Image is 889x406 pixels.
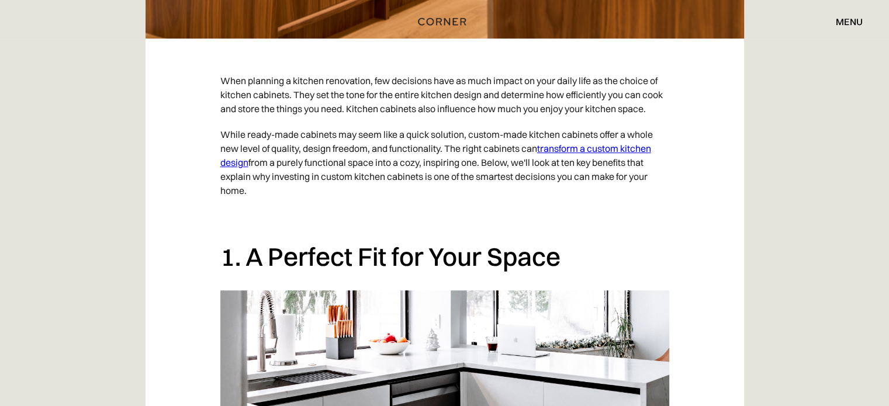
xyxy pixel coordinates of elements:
p: ‍ [220,203,669,229]
p: While ready-made cabinets may seem like a quick solution, custom-made kitchen cabinets offer a wh... [220,122,669,203]
a: home [414,14,475,29]
div: menu [836,17,863,26]
h2: 1. A Perfect Fit for Your Space [220,241,669,273]
div: menu [824,12,863,32]
p: When planning a kitchen renovation, few decisions have as much impact on your daily life as the c... [220,68,669,122]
